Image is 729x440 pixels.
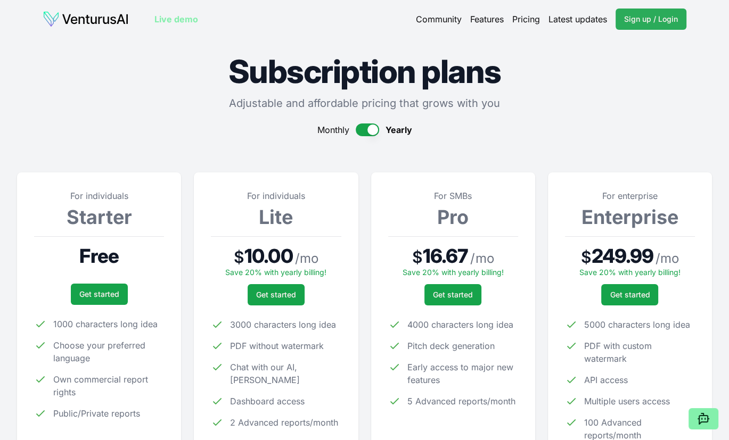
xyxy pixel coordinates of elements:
[154,13,198,26] a: Live demo
[407,361,518,386] span: Early access to major new features
[565,189,695,202] p: For enterprise
[34,206,164,228] h3: Starter
[584,373,628,386] span: API access
[79,245,118,267] span: Free
[34,189,164,202] p: For individuals
[388,206,518,228] h3: Pro
[592,245,654,267] span: 249.99
[234,247,244,267] span: $
[548,13,607,26] a: Latest updates
[230,395,305,408] span: Dashboard access
[616,9,686,30] a: Sign up / Login
[211,206,341,228] h3: Lite
[230,339,324,352] span: PDF without watermark
[407,395,515,408] span: 5 Advanced reports/month
[53,318,158,330] span: 1000 characters long idea
[407,318,513,331] span: 4000 characters long idea
[470,13,504,26] a: Features
[423,245,469,267] span: 16.67
[225,268,326,277] span: Save 20% with yearly billing!
[71,284,128,305] a: Get started
[230,416,338,429] span: 2 Advanced reports/month
[244,245,293,267] span: 10.00
[386,123,412,136] span: Yearly
[512,13,540,26] a: Pricing
[403,268,504,277] span: Save 20% with yearly billing!
[412,247,423,267] span: $
[424,284,481,305] a: Get started
[601,284,658,305] a: Get started
[230,361,341,386] span: Chat with our AI, [PERSON_NAME]
[656,250,679,267] span: / mo
[388,189,518,202] p: For SMBs
[230,318,336,331] span: 3000 characters long idea
[43,11,129,28] img: logo
[17,96,712,111] p: Adjustable and affordable pricing that grows with you
[584,318,690,331] span: 5000 characters long idea
[248,284,305,305] a: Get started
[565,206,695,228] h3: Enterprise
[317,123,349,136] span: Monthly
[581,247,592,267] span: $
[407,339,495,352] span: Pitch deck generation
[584,339,695,365] span: PDF with custom watermark
[211,189,341,202] p: For individuals
[53,373,164,399] span: Own commercial report rights
[624,14,678,24] span: Sign up / Login
[579,268,681,277] span: Save 20% with yearly billing!
[295,250,318,267] span: / mo
[470,250,494,267] span: / mo
[53,339,164,364] span: Choose your preferred language
[17,55,712,87] h1: Subscription plans
[416,13,462,26] a: Community
[584,395,670,408] span: Multiple users access
[53,407,140,420] span: Public/Private reports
